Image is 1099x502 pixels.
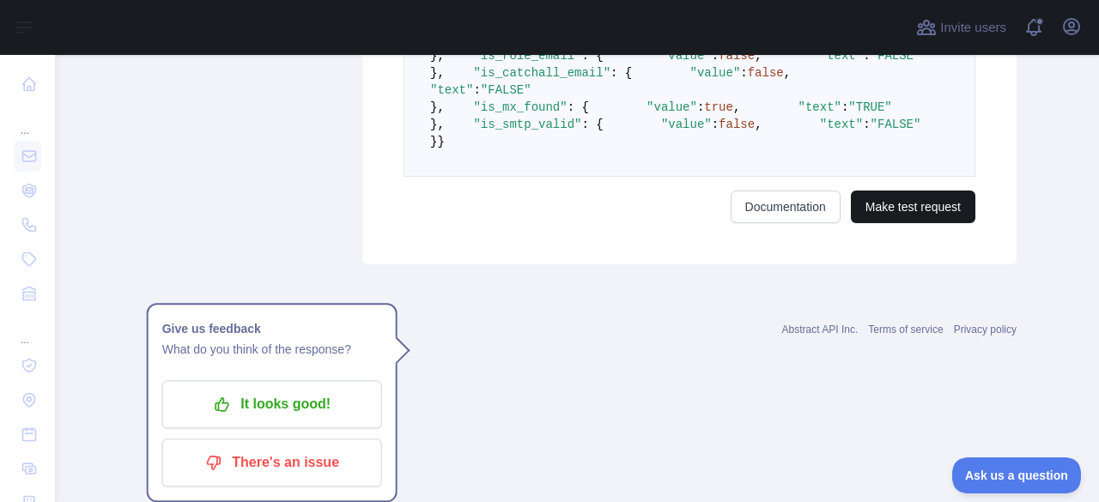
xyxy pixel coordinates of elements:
[473,118,581,131] span: "is_smtp_valid"
[863,118,870,131] span: :
[697,100,704,114] span: :
[820,49,863,63] span: "text"
[661,118,712,131] span: "value"
[952,457,1082,493] iframe: Toggle Customer Support
[954,324,1017,336] a: Privacy policy
[473,100,567,114] span: "is_mx_found"
[733,100,740,114] span: ,
[940,18,1006,38] span: Invite users
[661,49,712,63] span: "value"
[740,66,747,80] span: :
[473,83,480,97] span: :
[820,118,863,131] span: "text"
[430,135,437,148] span: }
[868,324,943,336] a: Terms of service
[851,191,975,223] button: Make test request
[841,100,848,114] span: :
[913,14,1010,41] button: Invite users
[798,100,841,114] span: "text"
[871,49,921,63] span: "FALSE"
[647,100,697,114] span: "value"
[437,135,444,148] span: }
[782,324,859,336] a: Abstract API Inc.
[719,49,755,63] span: false
[871,118,921,131] span: "FALSE"
[430,100,445,114] span: },
[581,118,603,131] span: : {
[14,312,41,347] div: ...
[863,49,870,63] span: :
[712,49,719,63] span: :
[748,66,784,80] span: false
[712,118,719,131] span: :
[430,66,445,80] span: },
[568,100,589,114] span: : {
[755,49,762,63] span: ,
[430,118,445,131] span: },
[473,66,610,80] span: "is_catchall_email"
[704,100,733,114] span: true
[848,100,891,114] span: "TRUE"
[784,66,791,80] span: ,
[719,118,755,131] span: false
[610,66,632,80] span: : {
[473,49,581,63] span: "is_role_email"
[481,83,531,97] span: "FALSE"
[430,83,473,97] span: "text"
[690,66,741,80] span: "value"
[581,49,603,63] span: : {
[14,103,41,137] div: ...
[731,191,841,223] a: Documentation
[755,118,762,131] span: ,
[430,49,445,63] span: },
